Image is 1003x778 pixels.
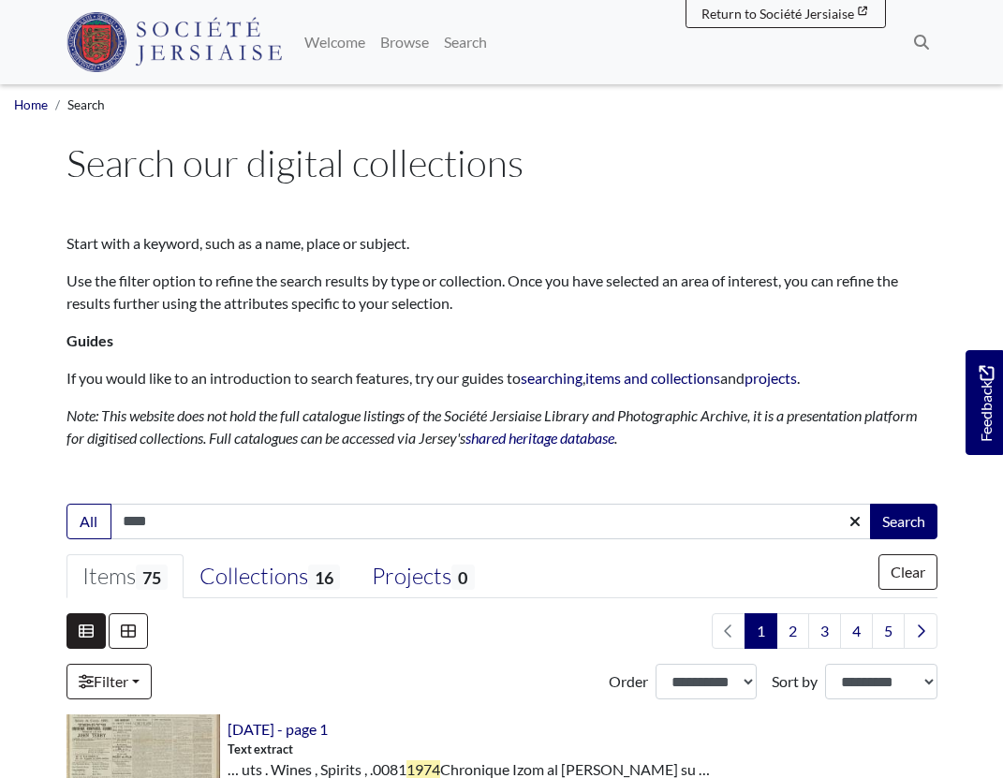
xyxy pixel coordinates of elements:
[66,406,918,447] em: Note: This website does not hold the full catalogue listings of the Société Jersiaise Library and...
[67,97,105,112] span: Search
[704,613,937,649] nav: pagination
[66,7,283,77] a: Société Jersiaise logo
[878,554,937,590] button: Clear
[66,504,111,539] button: All
[745,613,777,649] span: Goto page 1
[228,741,293,758] span: Text extract
[465,429,614,447] a: shared heritage database
[975,365,997,441] span: Feedback
[406,760,440,778] span: 1974
[228,720,328,738] a: [DATE] - page 1
[308,565,340,590] span: 16
[776,613,809,649] a: Goto page 2
[585,369,720,387] a: items and collections
[136,565,168,590] span: 75
[745,369,797,387] a: projects
[451,565,474,590] span: 0
[701,6,854,22] span: Return to Société Jersiaise
[870,504,937,539] button: Search
[808,613,841,649] a: Goto page 3
[82,563,168,591] div: Items
[66,232,937,255] p: Start with a keyword, such as a name, place or subject.
[199,563,340,591] div: Collections
[712,613,745,649] li: Previous page
[521,369,583,387] a: searching
[436,23,494,61] a: Search
[609,670,648,693] label: Order
[111,504,872,539] input: Enter one or more search terms...
[66,367,937,389] p: If you would like to an introduction to search features, try our guides to , and .
[372,563,474,591] div: Projects
[297,23,373,61] a: Welcome
[66,140,937,185] h1: Search our digital collections
[66,331,113,349] strong: Guides
[840,613,873,649] a: Goto page 4
[66,270,937,315] p: Use the filter option to refine the search results by type or collection. Once you have selected ...
[772,670,818,693] label: Sort by
[872,613,905,649] a: Goto page 5
[66,664,152,699] a: Filter
[904,613,937,649] a: Next page
[966,350,1003,455] a: Would you like to provide feedback?
[66,12,283,72] img: Société Jersiaise
[373,23,436,61] a: Browse
[14,97,48,112] a: Home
